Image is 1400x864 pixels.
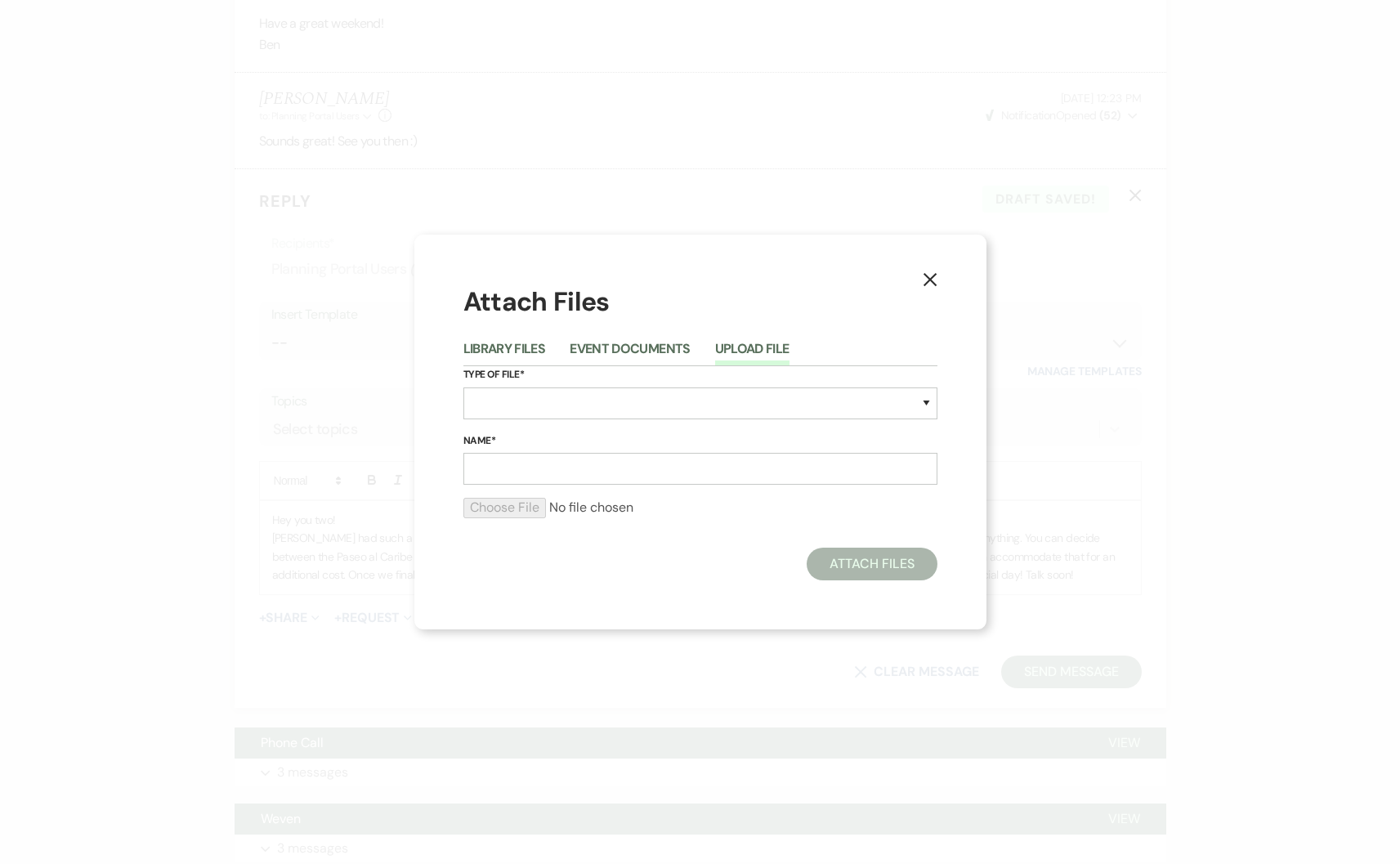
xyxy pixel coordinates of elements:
label: Name* [463,432,937,450]
h1: Attach Files [463,284,937,320]
button: Library Files [463,342,546,365]
button: Upload File [715,342,789,365]
label: Type of File* [463,366,937,384]
button: Event Documents [570,342,690,365]
button: Attach Files [807,548,937,580]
